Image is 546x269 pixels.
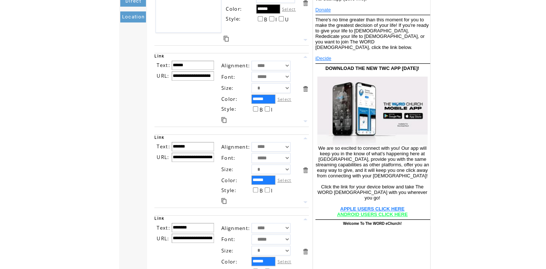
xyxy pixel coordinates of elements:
label: Select [277,259,291,264]
span: Link [154,135,164,140]
span: Font: [221,236,236,243]
label: Select [277,96,291,102]
span: Alignment: [221,225,250,231]
span: I [271,187,273,194]
img: images [317,77,428,145]
a: Location [120,11,146,22]
a: Move this item up [302,53,309,60]
span: Text: [157,224,170,231]
span: Size: [221,85,234,91]
a: Delete this item [302,167,309,174]
font: ANDROID USERS CLICK HERE [337,212,408,217]
a: Move this item up [302,216,309,223]
span: I [275,16,277,23]
a: Duplicate this item [221,198,226,204]
span: Text: [157,143,170,150]
span: Style: [226,15,241,22]
span: Font: [221,155,236,161]
span: URL: [157,235,169,242]
font: There's no time greater than this moment for you to make the greatest decision of your life! If y... [315,17,429,50]
a: Move this item down [302,36,309,43]
span: URL: [157,154,169,160]
span: B [264,16,268,23]
span: Style: [221,187,236,194]
a: Move this item down [302,199,309,206]
a: Duplicate this item [224,36,229,42]
span: Color: [221,96,238,102]
a: Duplicate this item [221,117,226,123]
a: Move this item up [302,135,309,142]
font: Welcome To The WORD eChurch! [343,222,402,226]
span: Text: [157,62,170,68]
font: We are so excited to connect with you! Our app will keep you in the know of what’s happening here... [315,145,429,201]
span: Color: [226,6,242,12]
label: Select [282,6,296,12]
span: Link [154,216,164,221]
span: Alignment: [221,62,250,69]
span: Font: [221,74,236,80]
span: Color: [221,177,238,184]
span: URL: [157,72,169,79]
a: Move this item down [302,118,309,125]
span: B [259,106,263,113]
span: Link [154,53,164,59]
a: ANDROID USERS CLICK HERE [337,215,408,216]
label: Select [277,177,291,183]
font: Donate [315,7,331,13]
a: Delete this item [302,248,309,255]
span: Style: [221,106,236,112]
font: APPLE USERS CLICK HERE [340,206,404,212]
font: DOWNLOAD THE NEW TWC APP [DATE]! [325,66,419,71]
span: Color: [221,258,238,265]
a: iDecide [315,59,331,60]
span: Size: [221,166,234,173]
span: B [259,187,263,194]
font: iDecide [315,56,331,61]
span: Alignment: [221,144,250,150]
span: I [271,106,273,113]
a: Delete this item [302,85,309,92]
span: U [285,16,289,23]
span: Size: [221,247,234,254]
